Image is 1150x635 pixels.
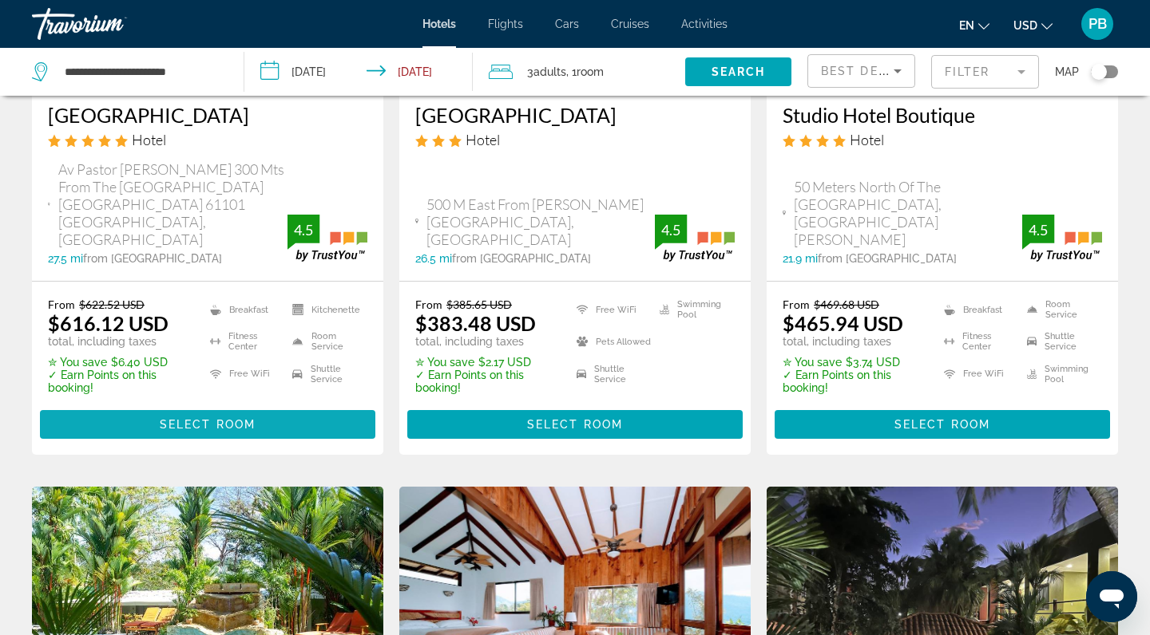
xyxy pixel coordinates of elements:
[681,18,728,30] a: Activities
[1077,7,1118,41] button: User Menu
[533,65,566,78] span: Adults
[959,14,989,37] button: Change language
[1079,65,1118,79] button: Toggle map
[415,369,557,394] p: ✓ Earn Points on this booking!
[814,298,879,311] del: $469.68 USD
[284,362,367,386] li: Shuttle Service
[415,311,536,335] ins: $383.48 USD
[712,65,766,78] span: Search
[79,298,145,311] del: $622.52 USD
[48,103,367,127] a: [GEOGRAPHIC_DATA]
[48,252,83,265] span: 27.5 mi
[1086,571,1137,622] iframe: Button to launch messaging window
[1019,362,1102,386] li: Swimming Pool
[284,298,367,321] li: Kitchenette
[783,335,924,348] p: total, including taxes
[83,252,222,265] span: from [GEOGRAPHIC_DATA]
[407,410,743,439] button: Select Room
[426,195,655,248] span: 500 M East From [PERSON_NAME][GEOGRAPHIC_DATA], [GEOGRAPHIC_DATA]
[415,252,452,265] span: 26.5 mi
[655,220,687,239] div: 4.5
[160,418,256,431] span: Select Room
[850,131,884,148] span: Hotel
[555,18,579,30] a: Cars
[894,418,990,431] span: Select Room
[611,18,649,30] a: Cruises
[422,18,456,30] a: Hotels
[488,18,523,30] a: Flights
[569,298,652,321] li: Free WiFi
[40,410,375,439] button: Select Room
[569,329,652,353] li: Pets Allowed
[287,220,319,239] div: 4.5
[48,369,190,394] p: ✓ Earn Points on this booking!
[1013,19,1037,32] span: USD
[783,311,903,335] ins: $465.94 USD
[415,356,474,369] span: ✮ You save
[566,61,604,83] span: , 1
[202,329,285,353] li: Fitness Center
[1055,61,1079,83] span: Map
[48,356,190,369] p: $6.40 USD
[775,410,1110,439] button: Select Room
[407,413,743,431] a: Select Room
[415,131,735,148] div: 3 star Hotel
[1089,16,1107,32] span: PB
[48,335,190,348] p: total, including taxes
[48,311,169,335] ins: $616.12 USD
[1022,220,1054,239] div: 4.5
[1013,14,1053,37] button: Change currency
[783,356,842,369] span: ✮ You save
[783,131,1102,148] div: 4 star Hotel
[48,131,367,148] div: 5 star Hotel
[818,252,957,265] span: from [GEOGRAPHIC_DATA]
[577,65,604,78] span: Room
[287,215,367,262] img: trustyou-badge.svg
[936,298,1019,321] li: Breakfast
[466,131,500,148] span: Hotel
[132,131,166,148] span: Hotel
[58,160,288,248] span: Av Pastor [PERSON_NAME] 300 Mts From The [GEOGRAPHIC_DATA] [GEOGRAPHIC_DATA] 61101 [GEOGRAPHIC_DA...
[452,252,591,265] span: from [GEOGRAPHIC_DATA]
[685,57,791,86] button: Search
[415,356,557,369] p: $2.17 USD
[652,298,735,321] li: Swimming Pool
[959,19,974,32] span: en
[527,418,623,431] span: Select Room
[569,362,652,386] li: Shuttle Service
[1022,215,1102,262] img: trustyou-badge.svg
[48,356,107,369] span: ✮ You save
[931,54,1039,89] button: Filter
[415,103,735,127] a: [GEOGRAPHIC_DATA]
[783,252,818,265] span: 21.9 mi
[783,103,1102,127] a: Studio Hotel Boutique
[783,356,924,369] p: $3.74 USD
[1019,329,1102,353] li: Shuttle Service
[655,215,735,262] img: trustyou-badge.svg
[936,329,1019,353] li: Fitness Center
[202,298,285,321] li: Breakfast
[473,48,685,96] button: Travelers: 3 adults, 0 children
[775,413,1110,431] a: Select Room
[40,413,375,431] a: Select Room
[1019,298,1102,321] li: Room Service
[446,298,512,311] del: $385.65 USD
[32,3,192,45] a: Travorium
[783,298,810,311] span: From
[48,298,75,311] span: From
[783,369,924,394] p: ✓ Earn Points on this booking!
[821,65,904,77] span: Best Deals
[794,178,1022,248] span: 50 Meters North Of The [GEOGRAPHIC_DATA], [GEOGRAPHIC_DATA][PERSON_NAME]
[527,61,566,83] span: 3
[936,362,1019,386] li: Free WiFi
[821,61,902,81] mat-select: Sort by
[284,329,367,353] li: Room Service
[415,298,442,311] span: From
